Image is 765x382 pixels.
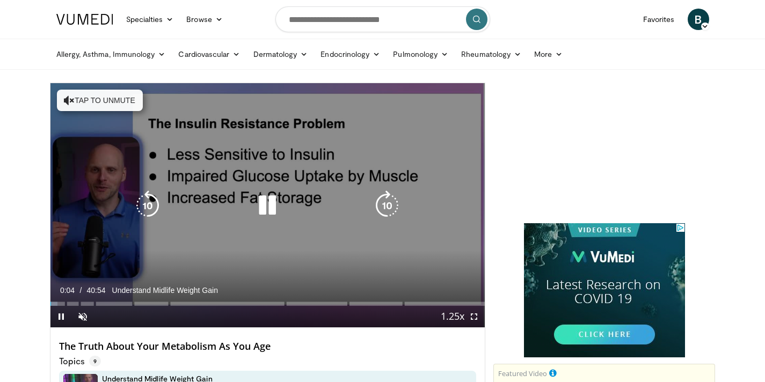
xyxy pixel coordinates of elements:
[314,43,387,65] a: Endocrinology
[442,306,463,327] button: Playback Rate
[498,369,547,378] small: Featured Video
[60,286,75,295] span: 0:04
[524,83,685,217] iframe: Advertisement
[247,43,315,65] a: Dermatology
[50,43,172,65] a: Allergy, Asthma, Immunology
[59,356,101,366] p: Topics
[463,306,485,327] button: Fullscreen
[50,83,485,328] video-js: Video Player
[524,223,685,357] iframe: Advertisement
[387,43,455,65] a: Pulmonology
[50,306,72,327] button: Pause
[637,9,681,30] a: Favorites
[50,302,485,306] div: Progress Bar
[72,306,93,327] button: Unmute
[56,14,113,25] img: VuMedi Logo
[59,341,477,352] h4: The Truth About Your Metabolism As You Age
[57,90,143,111] button: Tap to unmute
[112,285,218,295] span: Understand Midlife Weight Gain
[87,286,106,295] span: 40:54
[688,9,709,30] a: B
[120,9,180,30] a: Specialties
[275,6,490,32] input: Search topics, interventions
[172,43,246,65] a: Cardiovascular
[80,286,82,295] span: /
[455,43,528,65] a: Rheumatology
[89,356,101,366] span: 9
[528,43,569,65] a: More
[180,9,229,30] a: Browse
